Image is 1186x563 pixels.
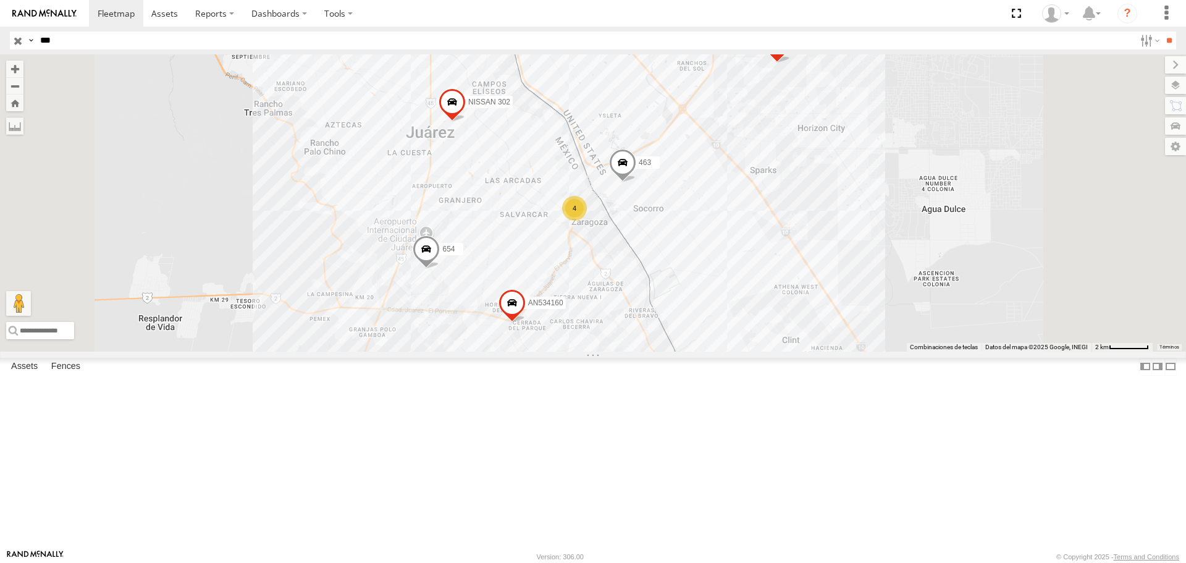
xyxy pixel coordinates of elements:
[1164,358,1177,376] label: Hide Summary Table
[6,77,23,95] button: Zoom out
[537,553,584,561] div: Version: 306.00
[6,95,23,111] button: Zoom Home
[1139,358,1151,376] label: Dock Summary Table to the Left
[1056,553,1179,561] div: © Copyright 2025 -
[639,158,651,167] span: 463
[1165,138,1186,155] label: Map Settings
[12,9,77,18] img: rand-logo.svg
[442,245,455,253] span: 654
[1114,553,1179,561] a: Terms and Conditions
[1151,358,1164,376] label: Dock Summary Table to the Right
[1038,4,1074,23] div: MANUEL HERNANDEZ
[1135,32,1162,49] label: Search Filter Options
[6,117,23,135] label: Measure
[910,343,978,352] button: Combinaciones de teclas
[1091,343,1153,352] button: Escala del mapa: 2 km por 61 píxeles
[1159,344,1179,349] a: Términos (se abre en una nueva pestaña)
[5,358,44,376] label: Assets
[26,32,36,49] label: Search Query
[6,291,31,316] button: Arrastra al hombrecito al mapa para abrir Street View
[45,358,86,376] label: Fences
[528,298,563,307] span: AN534160
[468,98,510,106] span: NISSAN 302
[6,61,23,77] button: Zoom in
[562,196,587,221] div: 4
[7,551,64,563] a: Visit our Website
[985,344,1088,350] span: Datos del mapa ©2025 Google, INEGI
[1095,344,1109,350] span: 2 km
[1117,4,1137,23] i: ?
